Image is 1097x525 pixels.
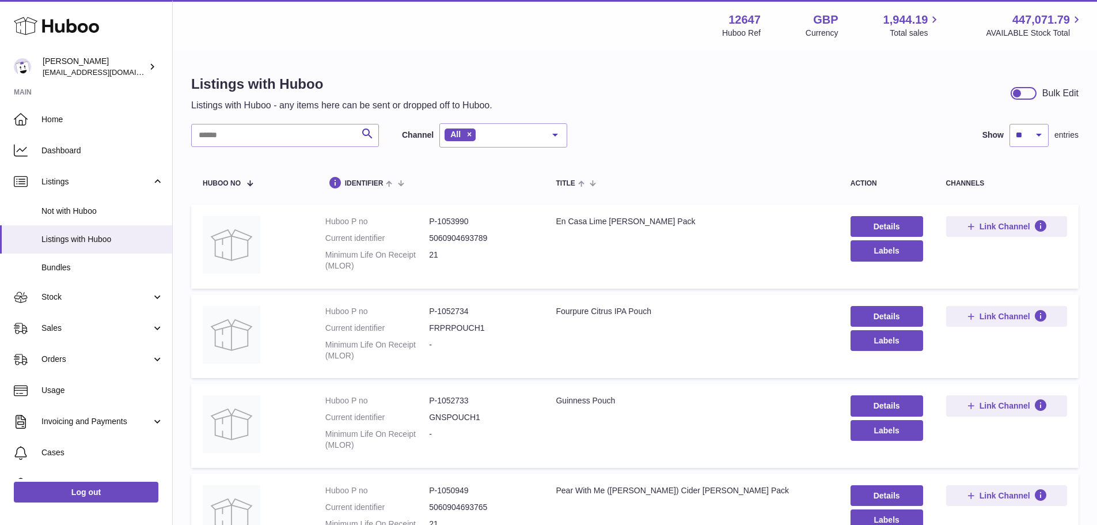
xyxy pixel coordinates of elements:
span: Link Channel [980,401,1030,411]
dd: P-1052733 [429,395,533,406]
div: action [851,180,923,187]
span: Not with Huboo [41,206,164,217]
button: Link Channel [946,395,1067,416]
button: Labels [851,330,923,351]
dt: Current identifier [325,233,429,244]
dd: P-1050949 [429,485,533,496]
div: channels [946,180,1067,187]
span: Listings with Huboo [41,234,164,245]
a: Details [851,216,923,237]
div: Fourpure Citrus IPA Pouch [556,306,827,317]
dt: Huboo P no [325,485,429,496]
span: 447,071.79 [1012,12,1070,28]
a: Log out [14,482,158,503]
dd: 5060904693765 [429,502,533,513]
a: 447,071.79 AVAILABLE Stock Total [986,12,1083,39]
dt: Huboo P no [325,216,429,227]
span: Invoicing and Payments [41,416,151,427]
a: 1,944.19 Total sales [883,12,942,39]
span: Orders [41,354,151,365]
span: Dashboard [41,145,164,156]
button: Link Channel [946,485,1067,506]
span: Huboo no [203,180,241,187]
span: Link Channel [980,311,1030,322]
a: Details [851,485,923,506]
button: Link Channel [946,306,1067,327]
span: Link Channel [980,221,1030,232]
div: Guinness Pouch [556,395,827,406]
span: identifier [345,180,384,187]
span: entries [1054,130,1079,141]
a: Details [851,306,923,327]
button: Labels [851,240,923,261]
h1: Listings with Huboo [191,75,492,93]
label: Show [982,130,1004,141]
div: Bulk Edit [1042,87,1079,100]
span: Link Channel [980,490,1030,501]
dd: 5060904693789 [429,233,533,244]
dt: Current identifier [325,323,429,334]
span: Listings [41,176,151,187]
img: En Casa Lime Pinter Pack [203,216,260,274]
span: [EMAIL_ADDRESS][DOMAIN_NAME] [43,67,169,77]
div: Currency [806,28,838,39]
dd: P-1053990 [429,216,533,227]
strong: GBP [813,12,838,28]
dt: Huboo P no [325,306,429,317]
dt: Current identifier [325,502,429,513]
label: Channel [402,130,434,141]
img: internalAdmin-12647@internal.huboo.com [14,58,31,75]
span: Cases [41,447,164,458]
div: Huboo Ref [722,28,761,39]
span: Total sales [890,28,941,39]
div: Pear With Me ([PERSON_NAME]) Cider [PERSON_NAME] Pack [556,485,827,496]
div: [PERSON_NAME] [43,56,146,78]
button: Labels [851,420,923,441]
dt: Huboo P no [325,395,429,406]
p: Listings with Huboo - any items here can be sent or dropped off to Huboo. [191,99,492,112]
dt: Minimum Life On Receipt (MLOR) [325,250,429,271]
span: Bundles [41,262,164,273]
button: Link Channel [946,216,1067,237]
dd: FRPRPOUCH1 [429,323,533,334]
span: Sales [41,323,151,334]
img: Fourpure Citrus IPA Pouch [203,306,260,364]
dd: P-1052734 [429,306,533,317]
strong: 12647 [728,12,761,28]
span: All [450,130,461,139]
dt: Minimum Life On Receipt (MLOR) [325,429,429,451]
a: Details [851,395,923,416]
span: 1,944.19 [883,12,928,28]
dt: Current identifier [325,412,429,423]
dt: Minimum Life On Receipt (MLOR) [325,339,429,361]
dd: 21 [429,250,533,271]
div: En Casa Lime [PERSON_NAME] Pack [556,216,827,227]
dd: - [429,429,533,451]
span: AVAILABLE Stock Total [986,28,1083,39]
span: Home [41,114,164,125]
span: title [556,180,575,187]
span: Channels [41,478,164,489]
dd: - [429,339,533,361]
dd: GNSPOUCH1 [429,412,533,423]
img: Guinness Pouch [203,395,260,453]
span: Stock [41,292,151,303]
span: Usage [41,385,164,396]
